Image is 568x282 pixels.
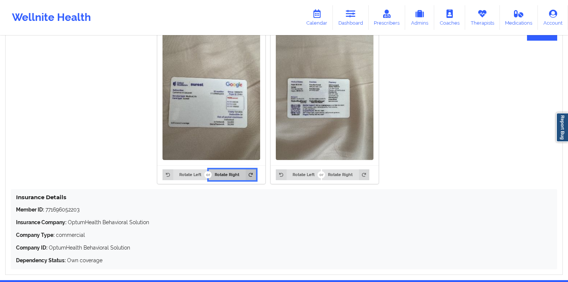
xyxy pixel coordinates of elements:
button: Rotate Left [162,169,207,180]
p: commercial [16,231,552,239]
button: Rotate Left [276,169,321,180]
p: OptumHealth Behavioral Solution [16,244,552,251]
p: 771696052203 [16,206,552,213]
p: Own coverage [16,257,552,264]
strong: Member ID: [16,207,44,213]
a: Report Bug [556,113,568,142]
img: Cameron Setareh [162,30,260,160]
img: Cameron Setareh [276,30,373,160]
p: OptumHealth Behavioral Solution [16,219,552,226]
strong: Insurance Company: [16,219,66,225]
strong: Company Type: [16,232,54,238]
a: Calendar [301,5,333,30]
a: Prescribers [369,5,406,30]
a: Dashboard [333,5,369,30]
a: Coaches [434,5,465,30]
a: Medications [500,5,538,30]
button: Rotate Right [209,169,256,180]
a: Admins [405,5,434,30]
strong: Dependency Status: [16,257,66,263]
h4: Insurance Details [16,194,552,201]
strong: Company ID: [16,245,47,251]
button: Rotate Right [322,169,369,180]
a: Therapists [465,5,500,30]
a: Account [538,5,568,30]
